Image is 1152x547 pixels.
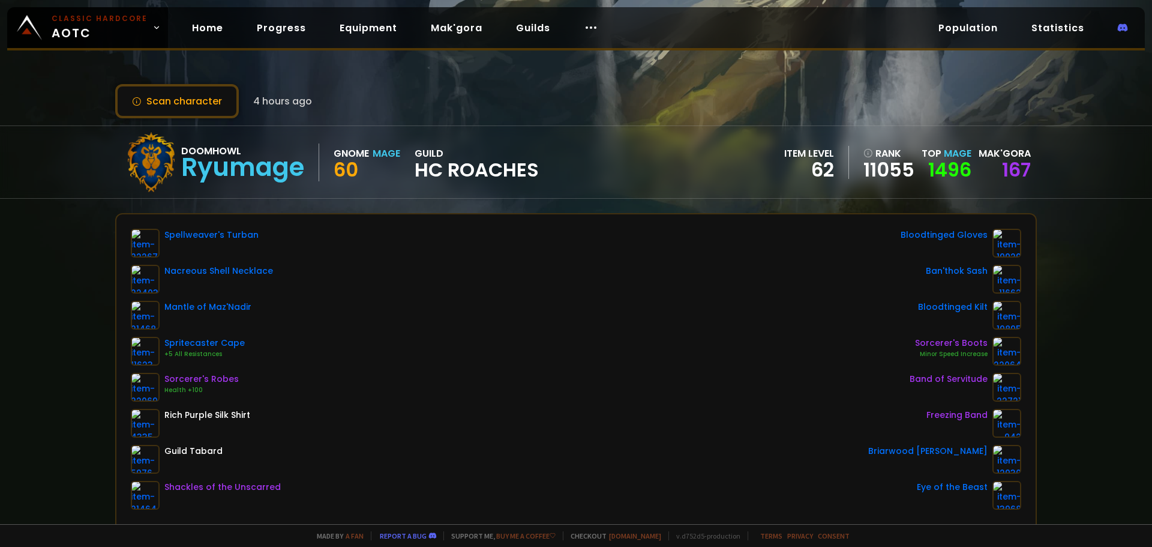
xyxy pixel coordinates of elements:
[1022,16,1094,40] a: Statistics
[334,146,369,161] div: Gnome
[918,301,988,313] div: Bloodtinged Kilt
[131,229,160,258] img: item-22267
[863,146,914,161] div: rank
[131,481,160,510] img: item-21464
[506,16,560,40] a: Guilds
[992,301,1021,330] img: item-19895
[181,159,304,177] div: Ryumage
[247,16,316,40] a: Progress
[131,337,160,366] img: item-11623
[818,531,850,540] a: Consent
[131,445,160,474] img: item-5976
[164,385,239,395] div: Health +100
[443,531,556,540] span: Support me,
[164,409,250,422] div: Rich Purple Silk Shirt
[330,16,407,40] a: Equipment
[52,13,148,42] span: AOTC
[915,349,988,359] div: Minor Speed Increase
[415,161,539,179] span: HC Roaches
[131,373,160,402] img: item-22069
[131,301,160,330] img: item-21468
[915,337,988,349] div: Sorcerer's Boots
[929,16,1007,40] a: Population
[415,146,539,179] div: guild
[917,481,988,494] div: Eye of the Beast
[979,146,1031,161] div: Mak'gora
[609,531,661,540] a: [DOMAIN_NAME]
[928,156,971,183] a: 1496
[563,531,661,540] span: Checkout
[164,337,245,349] div: Spritecaster Cape
[7,7,168,48] a: Classic HardcoreAOTC
[668,531,740,540] span: v. d752d5 - production
[922,146,971,161] div: Top
[979,161,1031,179] div: 167
[992,409,1021,438] img: item-942
[181,144,304,159] div: Doomhowl
[253,94,312,109] span: 4 hours ago
[310,531,364,540] span: Made by
[992,265,1021,294] img: item-11662
[52,13,148,24] small: Classic Hardcore
[992,373,1021,402] img: item-22721
[910,373,988,385] div: Band of Servitude
[944,147,971,160] span: Mage
[131,409,160,438] img: item-4335
[992,481,1021,510] img: item-13968
[164,265,273,277] div: Nacreous Shell Necklace
[868,445,988,458] div: Briarwood [PERSON_NAME]
[901,229,988,241] div: Bloodtinged Gloves
[926,409,988,422] div: Freezing Band
[373,146,400,161] div: Mage
[992,229,1021,258] img: item-19929
[164,373,239,385] div: Sorcerer's Robes
[787,531,813,540] a: Privacy
[115,84,239,118] button: Scan character
[334,156,358,183] span: 60
[182,16,233,40] a: Home
[164,229,259,241] div: Spellweaver's Turban
[760,531,782,540] a: Terms
[164,349,245,359] div: +5 All Resistances
[164,481,281,494] div: Shackles of the Unscarred
[784,161,834,179] div: 62
[992,445,1021,474] img: item-12930
[784,146,834,161] div: item level
[863,161,914,179] a: 11055
[164,445,223,458] div: Guild Tabard
[346,531,364,540] a: a fan
[164,301,251,313] div: Mantle of Maz'Nadir
[131,265,160,294] img: item-22403
[926,265,988,277] div: Ban'thok Sash
[992,337,1021,366] img: item-22064
[421,16,492,40] a: Mak'gora
[380,531,427,540] a: Report a bug
[496,531,556,540] a: Buy me a coffee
